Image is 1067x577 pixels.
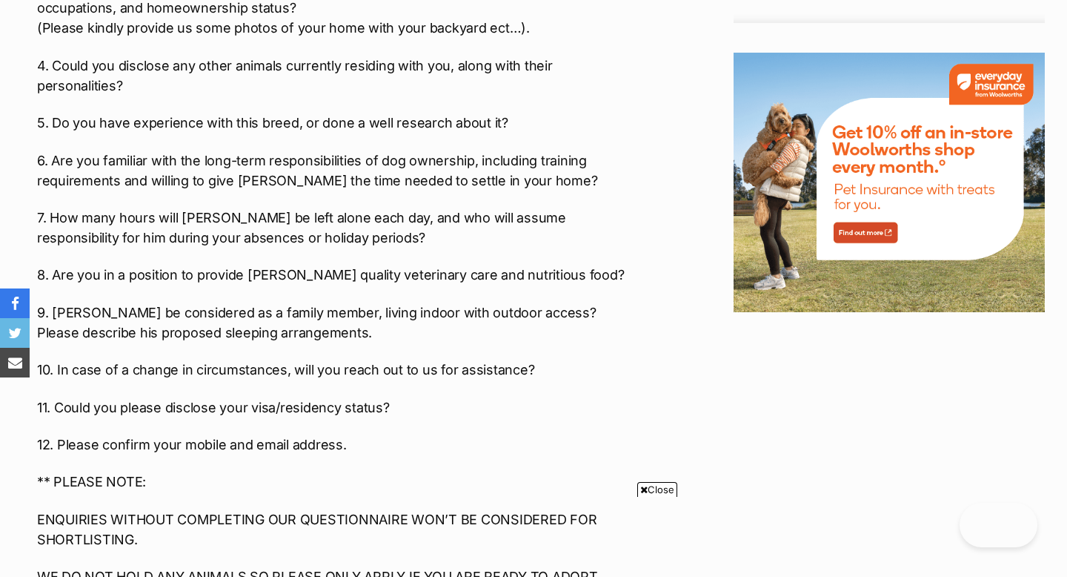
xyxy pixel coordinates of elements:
[960,503,1037,547] iframe: Help Scout Beacon - Open
[37,265,636,285] p: 8. Are you in a position to provide [PERSON_NAME] quality veterinary care and nutritious food?
[37,151,636,191] p: 6. Are you familiar with the long-term responsibilities of dog ownership, including training requ...
[37,435,636,455] p: 12. Please confirm your mobile and email address.
[37,208,636,248] p: 7. How many hours will [PERSON_NAME] be left alone each day, and who will assume responsibility f...
[37,398,636,418] p: 11. Could you please disclose your visa/residency status?
[734,53,1045,312] img: Everyday Insurance by Woolworths promotional banner
[174,503,893,570] iframe: Advertisement
[37,113,636,133] p: 5. Do you have experience with this breed, or done a well research about it?
[37,303,636,343] p: 9. [PERSON_NAME] be considered as a family member, living indoor with outdoor access? Please desc...
[37,56,636,96] p: 4. Could you disclose any other animals currently residing with you, along with their personalities?
[637,482,677,497] span: Close
[37,360,636,380] p: 10. In case of a change in circumstances, will you reach out to us for assistance?
[37,472,636,492] p: ** PLEASE NOTE:
[37,510,636,550] p: ENQUIRIES WITHOUT COMPLETING OUR QUESTIONNAIRE WON’T BE CONSIDERED FOR SHORTLISTING.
